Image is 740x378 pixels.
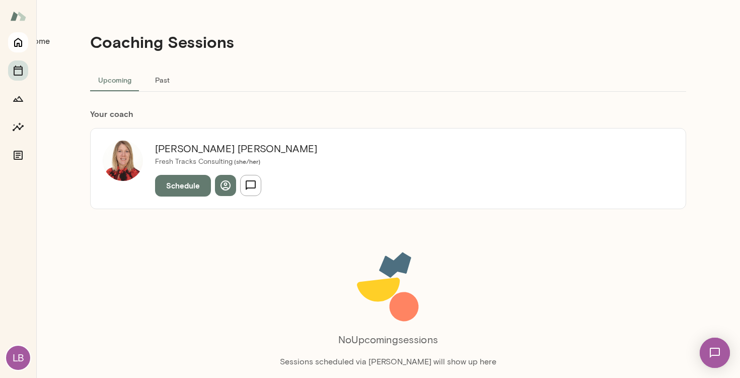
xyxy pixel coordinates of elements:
[90,68,139,92] button: Upcoming
[90,32,234,51] h4: Coaching Sessions
[8,60,28,81] button: Sessions
[233,158,260,165] span: ( she/her )
[139,68,185,92] button: Past
[155,157,317,167] p: Fresh Tracks Consulting
[90,68,686,92] div: basic tabs example
[8,89,28,109] button: Growth Plan
[8,32,28,52] button: Home
[240,175,261,196] button: Send message
[155,141,317,157] h6: [PERSON_NAME] [PERSON_NAME]
[10,7,26,26] img: Mento
[215,175,236,196] button: View profile
[8,145,28,165] button: Documents
[28,35,50,47] div: Home
[6,346,30,370] div: LB
[280,356,496,368] p: Sessions scheduled via [PERSON_NAME] will show up here
[338,332,438,348] h6: No Upcoming sessions
[8,117,28,137] button: Insights
[103,141,143,181] img: Rondi Mertes
[155,175,211,196] button: Schedule
[90,108,686,120] h6: Your coach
